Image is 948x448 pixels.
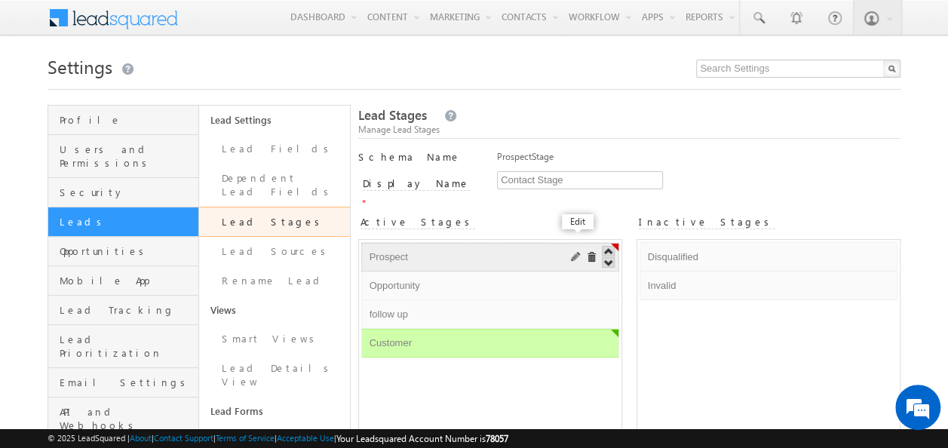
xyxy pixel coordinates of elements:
a: Users and Permissions [48,135,198,178]
a: Security [48,178,198,207]
span: Leads [60,215,195,229]
a: Terms of Service [216,433,275,443]
a: Views [199,296,350,324]
a: Dependent Lead Fields [199,164,350,207]
label: Display Name [363,176,470,191]
a: Lead Prioritization [48,325,198,368]
span: Your Leadsquared Account Number is [336,433,508,444]
span: Lead Tracking [60,303,195,317]
a: Lead Details View [199,354,350,397]
label: Inactive Stages [639,215,775,229]
a: Rename Lead [199,266,350,296]
span: Profile [60,113,195,127]
span: Email Settings [60,376,195,389]
a: Contact Support [154,433,213,443]
span: API and Webhooks [60,405,195,432]
label: Active Stages [360,215,475,229]
div: Schema Name [358,150,483,171]
a: Acceptable Use [277,433,334,443]
span: Users and Permissions [60,143,195,170]
a: Opportunities [48,237,198,266]
input: Search Settings [696,60,900,78]
a: Lead Sources [199,237,350,266]
a: About [130,433,152,443]
a: Lead Fields [199,134,350,164]
span: 78057 [486,433,508,444]
a: Leads [48,207,198,237]
p: Edit [566,216,589,227]
div: Manage Lead Stages [358,123,901,137]
a: Mobile App [48,266,198,296]
a: Email Settings [48,368,198,397]
a: Lead Forms [199,397,350,425]
a: Lead Tracking [48,296,198,325]
span: Mobile App [60,274,195,287]
span: Settings [48,54,112,78]
a: Smart Views [199,324,350,354]
a: Lead Stages [199,207,350,237]
a: Lead Settings [199,106,350,134]
a: Profile [48,106,198,135]
span: Lead Prioritization [60,333,195,360]
span: Opportunities [60,244,195,258]
span: Lead Stages [358,106,427,124]
a: API and Webhooks [48,397,198,440]
span: © 2025 LeadSquared | | | | | [48,431,508,446]
div: ProspectStage [497,150,900,171]
span: Security [60,186,195,199]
